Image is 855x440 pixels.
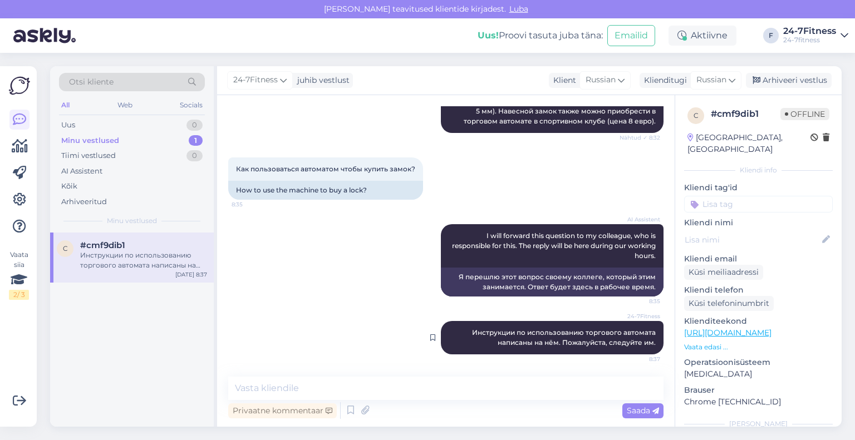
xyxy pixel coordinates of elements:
span: Luba [506,4,532,14]
div: [DATE] 8:37 [175,270,207,279]
div: Web [115,98,135,112]
span: Offline [780,108,829,120]
div: Uus [61,120,75,131]
a: [URL][DOMAIN_NAME] [684,328,772,338]
div: [PERSON_NAME] [684,419,833,429]
div: juhib vestlust [293,75,350,86]
input: Lisa nimi [685,234,820,246]
div: # cmf9dib1 [711,107,780,121]
div: Arhiveeri vestlus [746,73,832,88]
span: Saada [627,406,659,416]
span: Russian [586,74,616,86]
span: Как пользоваться автоматом чтобы купить замок? [236,165,415,173]
span: Инструкции по использованию торгового автомата написаны на нём. Пожалуйста, следуйте им. [472,328,657,347]
span: Otsi kliente [69,76,114,88]
span: 8:37 [618,355,660,363]
span: 24-7Fitness [618,312,660,320]
div: Kõik [61,181,77,192]
div: 2 / 3 [9,290,29,300]
p: Kliendi nimi [684,217,833,229]
span: 24-7Fitness [233,74,278,86]
div: F [763,28,779,43]
p: [MEDICAL_DATA] [684,368,833,380]
div: Klient [549,75,576,86]
div: How to use the machine to buy a lock? [228,181,423,200]
span: Nähtud ✓ 8:32 [618,134,660,142]
button: Emailid [607,25,655,46]
div: Privaatne kommentaar [228,403,337,418]
div: Klienditugi [640,75,687,86]
div: 1 [189,135,203,146]
a: 24-7Fitness24-7fitness [783,27,848,45]
div: Minu vestlused [61,135,119,146]
span: Minu vestlused [107,216,157,226]
div: Я перешлю этот вопрос своему коллеге, который этим занимается. Ответ будет здесь в рабочее время. [441,268,664,296]
b: Uus! [478,30,499,41]
p: Vaata edasi ... [684,342,833,352]
div: Tiimi vestlused [61,150,116,161]
div: 0 [186,120,203,131]
span: I will forward this question to my colleague, who is responsible for this. The reply will be here... [452,231,657,260]
span: 8:35 [232,200,273,209]
span: c [63,244,68,253]
p: Kliendi email [684,253,833,265]
p: Chrome [TECHNICAL_ID] [684,396,833,408]
span: c [694,111,699,120]
p: Klienditeekond [684,315,833,327]
p: Brauser [684,384,833,396]
div: [GEOGRAPHIC_DATA], [GEOGRAPHIC_DATA] [687,132,810,155]
span: #cmf9dib1 [80,240,125,250]
p: Kliendi telefon [684,284,833,296]
div: Proovi tasuta juba täna: [478,29,603,42]
div: AI Assistent [61,166,102,177]
p: Operatsioonisüsteem [684,357,833,368]
p: Kliendi tag'id [684,182,833,194]
div: Aktiivne [669,26,736,46]
span: Russian [696,74,726,86]
div: Инструкции по использованию торгового автомата написаны на нём. Пожалуйста, следуйте им. [80,250,207,270]
span: 8:35 [618,297,660,305]
span: AI Assistent [618,215,660,224]
div: All [59,98,72,112]
div: Küsi meiliaadressi [684,265,763,280]
div: Socials [178,98,205,112]
div: Küsi telefoninumbrit [684,296,774,311]
input: Lisa tag [684,196,833,212]
div: 24-7fitness [783,36,836,45]
div: 24-7Fitness [783,27,836,36]
div: Arhiveeritud [61,196,107,207]
img: Askly Logo [9,75,30,96]
div: Kliendi info [684,165,833,175]
div: Vaata siia [9,250,29,300]
div: 0 [186,150,203,161]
